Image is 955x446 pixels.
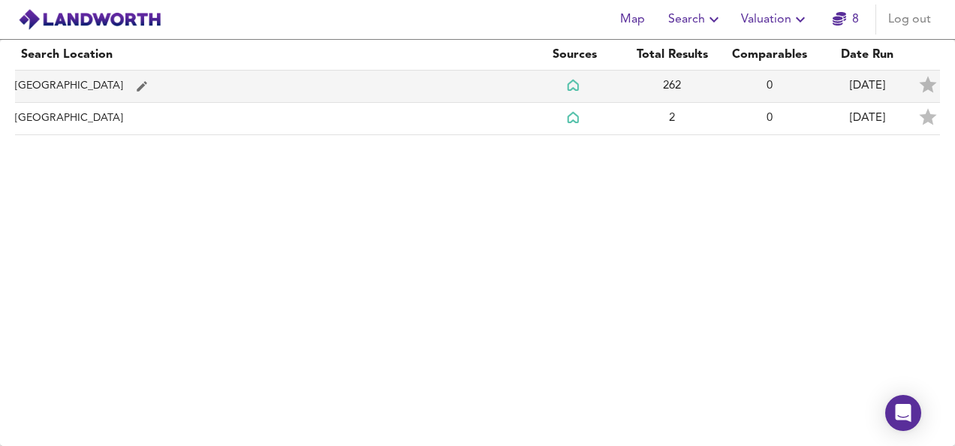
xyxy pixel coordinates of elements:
div: Comparables [727,46,812,64]
a: 8 [833,9,859,30]
td: 0 [721,103,818,135]
button: 8 [821,5,869,35]
div: Total Results [629,46,715,64]
span: Map [614,9,650,30]
td: 0 [721,71,818,103]
div: Sources [532,46,617,64]
img: Rightmove [567,111,582,125]
div: Open Intercom Messenger [885,395,921,431]
span: Valuation [741,9,809,30]
button: Map [608,5,656,35]
th: Search Location [15,40,526,71]
button: Valuation [735,5,815,35]
img: Rightmove [567,79,582,93]
div: Date Run [824,46,910,64]
td: [DATE] [818,71,916,103]
button: Log out [882,5,937,35]
td: [GEOGRAPHIC_DATA] [15,103,526,135]
span: Search [668,9,723,30]
img: logo [18,8,161,31]
span: Log out [888,9,931,30]
td: [GEOGRAPHIC_DATA] [15,71,526,103]
td: [DATE] [818,103,916,135]
td: 262 [623,71,721,103]
td: 2 [623,103,721,135]
button: Search [662,5,729,35]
